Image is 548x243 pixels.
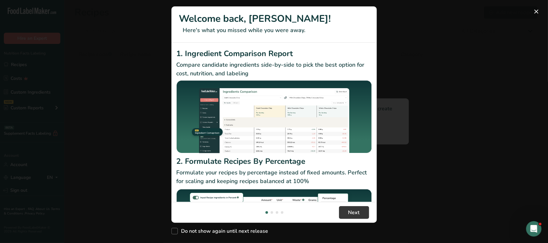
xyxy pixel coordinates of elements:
h1: Welcome back, [PERSON_NAME]! [179,12,369,26]
h2: 2. Formulate Recipes By Percentage [177,155,372,167]
iframe: Intercom live chat [526,221,542,237]
p: Here's what you missed while you were away. [179,26,369,35]
span: Next [348,209,360,216]
h2: 1. Ingredient Comparison Report [177,48,372,59]
p: Compare candidate ingredients side-by-side to pick the best option for cost, nutrition, and labeling [177,61,372,78]
span: Do not show again until next release [178,228,268,234]
p: Formulate your recipes by percentage instead of fixed amounts. Perfect for scaling and keeping re... [177,168,372,186]
img: Ingredient Comparison Report [177,80,372,153]
button: Next [339,206,369,219]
